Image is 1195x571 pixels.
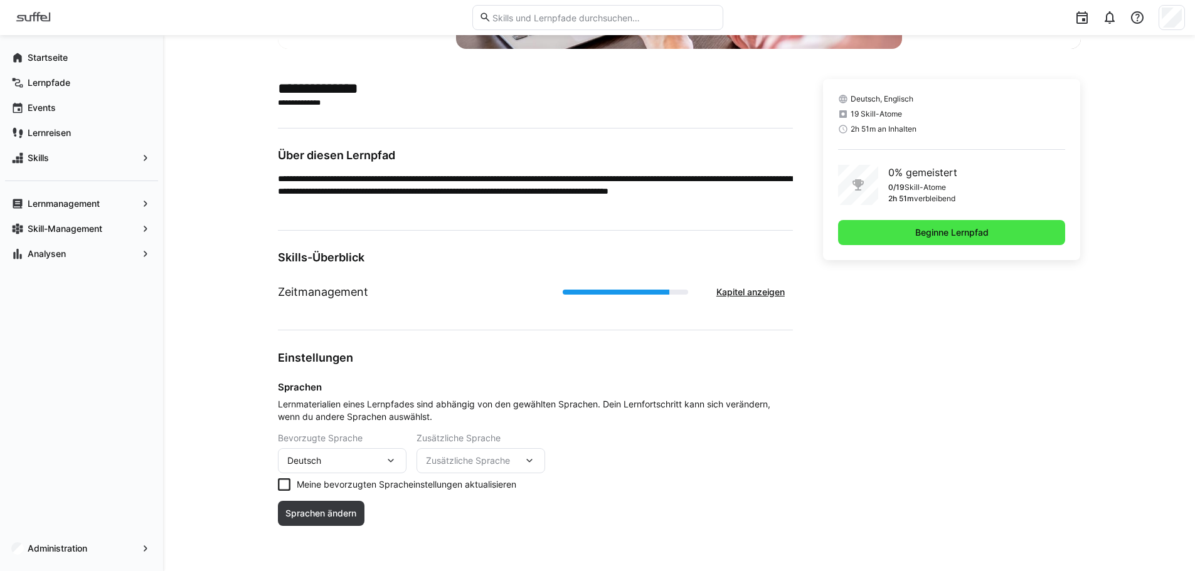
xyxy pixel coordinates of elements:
p: 0/19 [888,182,905,192]
h1: Zeitmanagement [278,284,368,300]
h4: Sprachen [278,381,793,393]
h3: Einstellungen [278,350,793,365]
eds-checkbox: Meine bevorzugten Spracheinstellungen aktualisieren [278,478,793,491]
span: Lernmaterialien eines Lernpfades sind abhängig von den gewählten Sprachen. Dein Lernfortschritt k... [278,398,793,423]
p: 2h 51m [888,194,914,204]
span: Sprachen ändern [284,507,358,520]
span: Deutsch, Englisch [851,94,913,104]
span: Kapitel anzeigen [714,286,787,298]
h3: Über diesen Lernpfad [278,149,793,162]
button: Beginne Lernpfad [838,220,1066,245]
span: Zusätzliche Sprache [417,433,501,443]
span: Zusätzliche Sprache [426,454,523,467]
p: verbleibend [914,194,955,204]
span: Beginne Lernpfad [913,226,991,239]
p: 0% gemeistert [888,165,957,180]
button: Sprachen ändern [278,501,365,526]
span: Bevorzugte Sprache [278,433,363,443]
h3: Skills-Überblick [278,251,793,265]
button: Kapitel anzeigen [708,280,793,305]
span: 2h 51m an Inhalten [851,124,916,134]
span: Deutsch [287,454,321,467]
input: Skills und Lernpfade durchsuchen… [491,12,716,23]
span: 19 Skill-Atome [851,109,902,119]
p: Skill-Atome [905,182,946,192]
